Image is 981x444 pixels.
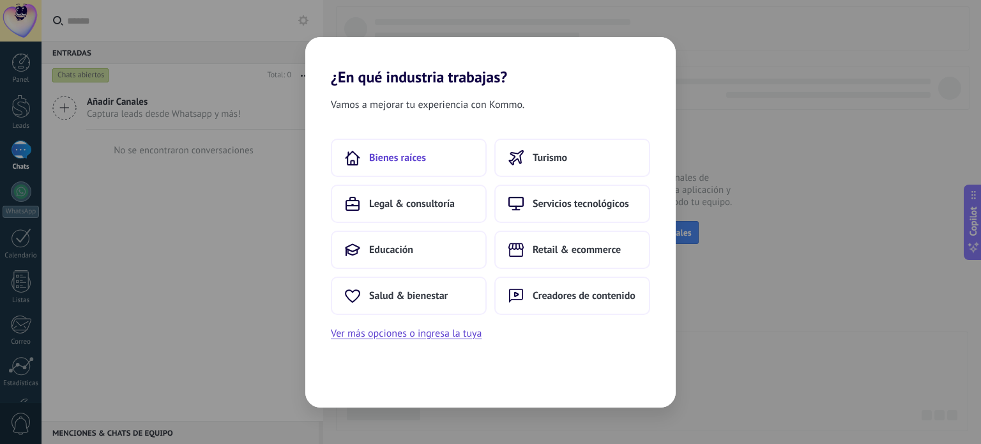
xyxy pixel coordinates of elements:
h2: ¿En qué industria trabajas? [305,37,676,86]
button: Educación [331,231,487,269]
button: Retail & ecommerce [494,231,650,269]
span: Turismo [533,151,567,164]
span: Legal & consultoría [369,197,455,210]
span: Retail & ecommerce [533,243,621,256]
span: Salud & bienestar [369,289,448,302]
button: Salud & bienestar [331,277,487,315]
button: Bienes raíces [331,139,487,177]
button: Ver más opciones o ingresa la tuya [331,325,482,342]
button: Servicios tecnológicos [494,185,650,223]
span: Educación [369,243,413,256]
button: Turismo [494,139,650,177]
span: Vamos a mejorar tu experiencia con Kommo. [331,96,524,113]
button: Creadores de contenido [494,277,650,315]
button: Legal & consultoría [331,185,487,223]
span: Servicios tecnológicos [533,197,629,210]
span: Creadores de contenido [533,289,635,302]
span: Bienes raíces [369,151,426,164]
